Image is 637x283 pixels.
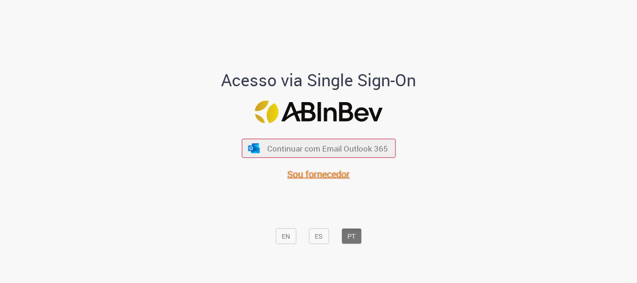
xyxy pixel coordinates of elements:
button: ES [309,228,329,244]
button: EN [276,228,296,244]
img: ícone Azure/Microsoft 360 [248,143,261,153]
h1: Acesso via Single Sign-On [189,71,448,90]
button: ícone Azure/Microsoft 360 Continuar com Email Outlook 365 [242,139,395,158]
img: Logo ABInBev [255,101,382,124]
a: Sou fornecedor [287,168,350,180]
button: PT [341,228,361,244]
span: Continuar com Email Outlook 365 [267,143,388,154]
